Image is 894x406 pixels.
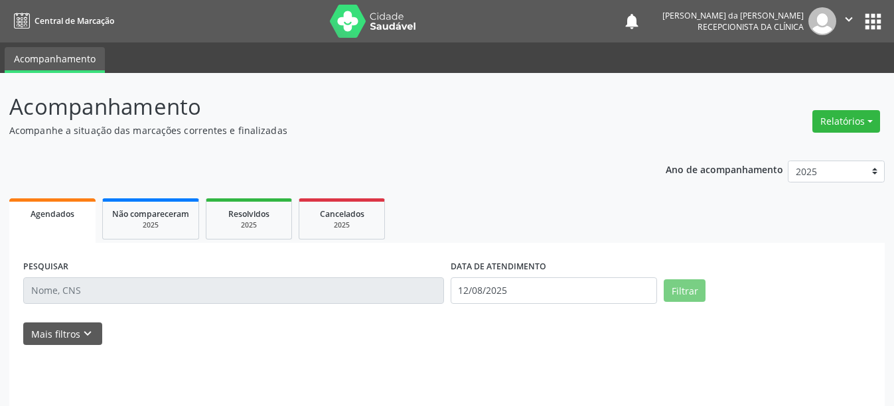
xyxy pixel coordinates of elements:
input: Selecione um intervalo [451,277,658,304]
div: 2025 [216,220,282,230]
span: Central de Marcação [35,15,114,27]
p: Acompanhamento [9,90,622,123]
span: Resolvidos [228,208,269,220]
button: apps [861,10,885,33]
div: 2025 [112,220,189,230]
span: Agendados [31,208,74,220]
button: Relatórios [812,110,880,133]
i:  [842,12,856,27]
button: Mais filtroskeyboard_arrow_down [23,322,102,346]
a: Central de Marcação [9,10,114,32]
p: Ano de acompanhamento [666,161,783,177]
p: Acompanhe a situação das marcações correntes e finalizadas [9,123,622,137]
input: Nome, CNS [23,277,444,304]
span: Cancelados [320,208,364,220]
button: Filtrar [664,279,706,302]
label: DATA DE ATENDIMENTO [451,257,546,277]
span: Não compareceram [112,208,189,220]
button: notifications [623,12,641,31]
span: Recepcionista da clínica [698,21,804,33]
img: img [808,7,836,35]
button:  [836,7,861,35]
i: keyboard_arrow_down [80,326,95,341]
div: 2025 [309,220,375,230]
a: Acompanhamento [5,47,105,73]
label: PESQUISAR [23,257,68,277]
div: [PERSON_NAME] da [PERSON_NAME] [662,10,804,21]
